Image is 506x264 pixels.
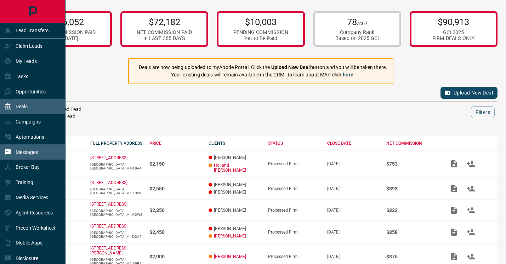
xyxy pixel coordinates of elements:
p: [PERSON_NAME] [209,226,261,231]
div: Company Rank [335,29,379,35]
p: $10,003 [233,17,288,27]
a: [STREET_ADDRESS] [90,224,127,229]
button: Upload New Deal [440,87,498,99]
div: PRICE [149,141,201,146]
button: Filters [471,106,495,118]
p: $2,550 [149,186,201,191]
a: [PERSON_NAME] [214,254,246,259]
p: [PERSON_NAME] [209,208,261,213]
div: GCI 2025 [432,29,475,35]
div: FULL PROPERTY ADDRESS [90,141,142,146]
a: Holland [PERSON_NAME] [214,163,261,173]
p: $893 [386,186,438,191]
p: [PERSON_NAME] [209,155,261,160]
div: Processed Firm [268,230,320,235]
p: [DATE] [327,186,379,191]
p: $90,913 [432,17,475,27]
div: NET COMMISSION [386,141,438,146]
div: in LAST 365 DAYS [137,35,192,41]
p: $875 [386,254,438,259]
p: [PERSON_NAME] [209,182,261,187]
div: PENDING COMMISSION [233,29,288,35]
div: in [DATE] [40,35,96,41]
div: CLOSE DATE [327,141,379,146]
div: Processed Firm [268,254,320,259]
p: $72,182 [137,17,192,27]
a: here [343,72,353,78]
p: 78 [335,17,379,27]
div: Yet to Be Paid [233,35,288,41]
a: [STREET_ADDRESS] [90,155,127,160]
a: [PERSON_NAME] [214,234,246,239]
p: $2,150 [149,161,201,167]
span: Match Clients [462,186,479,191]
p: [GEOGRAPHIC_DATA],[GEOGRAPHIC_DATA],M4S-2A7 [90,231,142,239]
div: Processed Firm [268,186,320,191]
p: $2,450 [149,229,201,235]
span: Add / View Documents [445,254,462,259]
div: NET COMMISSION PAID [137,29,192,35]
p: [DATE] [327,254,379,259]
p: $66,052 [40,17,96,27]
div: Processed Firm [268,161,320,166]
strong: Upload New Deal [271,64,310,70]
p: [DATE] [327,161,379,166]
span: Add / View Documents [445,208,462,213]
p: $2,350 [149,207,201,213]
span: /467 [357,21,368,27]
p: $2,000 [149,254,201,259]
div: FIRM DEALS ONLY [432,35,475,41]
a: [STREET_ADDRESS][PERSON_NAME] [90,246,127,256]
div: CLIENTS [209,141,261,146]
p: $753 [386,161,438,167]
span: Match Clients [462,161,479,166]
p: [GEOGRAPHIC_DATA],[GEOGRAPHIC_DATA],M4R-0A4 [90,162,142,170]
p: $823 [386,207,438,213]
p: [DATE] [327,208,379,213]
div: Based on 2025 GCI [335,35,379,41]
p: Your existing deals will remain available in the CRM. To learn about MAP click . [139,71,387,79]
span: Add / View Documents [445,161,462,166]
p: [GEOGRAPHIC_DATA],[GEOGRAPHIC_DATA],M6J-3S8 [90,187,142,195]
span: Match Clients [462,208,479,213]
span: Add / View Documents [445,229,462,234]
a: [STREET_ADDRESS] [90,202,127,207]
p: [GEOGRAPHIC_DATA],[GEOGRAPHIC_DATA],M4V-2W8 [90,209,142,217]
div: NET COMMISSION PAID [40,29,96,35]
p: $858 [386,229,438,235]
span: Match Clients [462,254,479,259]
p: [PERSON_NAME] [209,190,261,195]
p: Deals are now being uploaded to myAbode Portal. Click the button and you will be taken there. [139,64,387,71]
div: STATUS [268,141,320,146]
span: Match Clients [462,229,479,234]
span: Add / View Documents [445,186,462,191]
div: Processed Firm [268,208,320,213]
p: [DATE] [327,230,379,235]
a: [STREET_ADDRESS] [90,180,127,185]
